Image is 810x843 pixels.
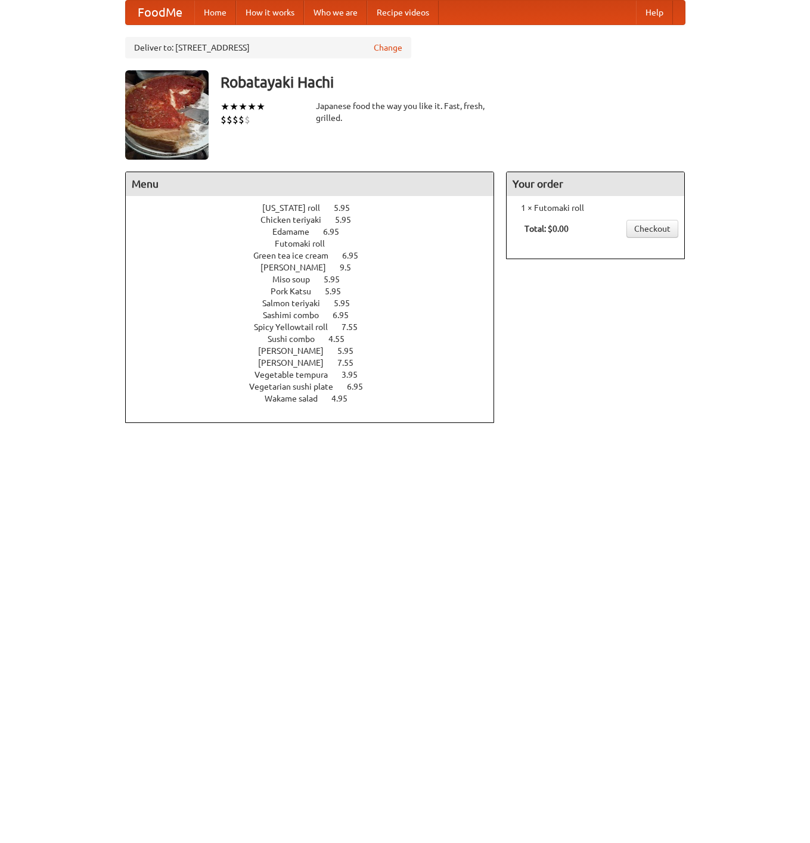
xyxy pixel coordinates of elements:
[247,100,256,113] li: ★
[126,1,194,24] a: FoodMe
[258,358,336,368] span: [PERSON_NAME]
[337,358,365,368] span: 7.55
[342,251,370,260] span: 6.95
[367,1,439,24] a: Recipe videos
[342,370,370,379] span: 3.95
[232,113,238,126] li: $
[194,1,236,24] a: Home
[255,370,340,379] span: Vegetable tempura
[507,172,684,196] h4: Your order
[331,394,359,403] span: 4.95
[263,310,331,320] span: Sashimi combo
[324,275,352,284] span: 5.95
[636,1,673,24] a: Help
[334,298,362,308] span: 5.95
[271,287,323,296] span: Pork Katsu
[268,334,367,344] a: Sushi combo 4.55
[221,100,229,113] li: ★
[249,382,385,391] a: Vegetarian sushi plate 6.95
[249,382,345,391] span: Vegetarian sushi plate
[325,287,353,296] span: 5.95
[260,215,333,225] span: Chicken teriyaki
[253,251,380,260] a: Green tea ice cream 6.95
[258,346,375,356] a: [PERSON_NAME] 5.95
[126,172,494,196] h4: Menu
[275,239,337,248] span: Futomaki roll
[262,203,332,213] span: [US_STATE] roll
[263,310,371,320] a: Sashimi combo 6.95
[244,113,250,126] li: $
[262,298,332,308] span: Salmon teriyaki
[262,298,372,308] a: Salmon teriyaki 5.95
[254,322,340,332] span: Spicy Yellowtail roll
[513,202,678,214] li: 1 × Futomaki roll
[337,346,365,356] span: 5.95
[271,287,363,296] a: Pork Katsu 5.95
[275,239,359,248] a: Futomaki roll
[334,203,362,213] span: 5.95
[221,113,226,126] li: $
[340,263,363,272] span: 9.5
[262,203,372,213] a: [US_STATE] roll 5.95
[258,346,336,356] span: [PERSON_NAME]
[253,251,340,260] span: Green tea ice cream
[221,70,685,94] h3: Robatayaki Hachi
[265,394,370,403] a: Wakame salad 4.95
[260,263,338,272] span: [PERSON_NAME]
[265,394,330,403] span: Wakame salad
[335,215,363,225] span: 5.95
[328,334,356,344] span: 4.55
[238,113,244,126] li: $
[125,37,411,58] div: Deliver to: [STREET_ADDRESS]
[626,220,678,238] a: Checkout
[255,370,380,379] a: Vegetable tempura 3.95
[238,100,247,113] li: ★
[258,358,375,368] a: [PERSON_NAME] 7.55
[236,1,304,24] a: How it works
[323,227,351,237] span: 6.95
[374,42,402,54] a: Change
[342,322,370,332] span: 7.55
[272,227,361,237] a: Edamame 6.95
[268,334,327,344] span: Sushi combo
[260,263,373,272] a: [PERSON_NAME] 9.5
[304,1,367,24] a: Who we are
[125,70,209,160] img: angular.jpg
[229,100,238,113] li: ★
[347,382,375,391] span: 6.95
[272,227,321,237] span: Edamame
[226,113,232,126] li: $
[272,275,362,284] a: Miso soup 5.95
[316,100,495,124] div: Japanese food the way you like it. Fast, fresh, grilled.
[272,275,322,284] span: Miso soup
[254,322,380,332] a: Spicy Yellowtail roll 7.55
[525,224,569,234] b: Total: $0.00
[333,310,361,320] span: 6.95
[256,100,265,113] li: ★
[260,215,373,225] a: Chicken teriyaki 5.95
